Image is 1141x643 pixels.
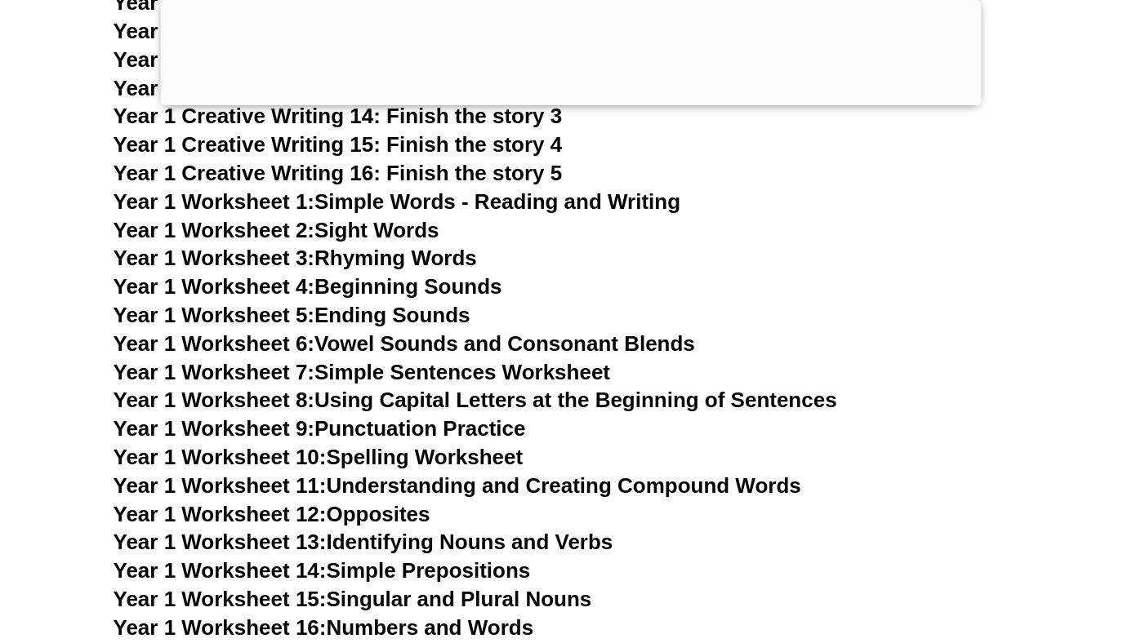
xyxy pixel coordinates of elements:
span: Year 1 Worksheet 11: [114,473,327,498]
a: Year 1 Worksheet 12:Opposites [114,502,430,526]
iframe: Chat Widget [1059,565,1141,643]
a: Year 1 Worksheet 15:Singular and Plural Nouns [114,587,592,611]
a: Year 1 Worksheet 11:Understanding and Creating Compound Words [114,473,801,498]
a: Year 1 Creative Writing 16: Finish the story 5 [114,161,563,185]
span: Year 1 Worksheet 2: [114,218,315,242]
a: Year 1 Worksheet 14:Simple Prepositions [114,558,531,583]
a: Year 1 Worksheet 8:Using Capital Letters at the Beginning of Sentences [114,388,837,412]
span: Year 1 Worksheet 14: [114,558,327,583]
span: Year 1 Worksheet 4: [114,274,315,299]
a: Year 1 Worksheet 1:Simple Words - Reading and Writing [114,189,681,214]
span: Year 1 Worksheet 8: [114,388,315,412]
a: Year 1 Worksheet 13:Identifying Nouns and Verbs [114,530,613,554]
a: Year 1 Worksheet 3:Rhyming Words [114,246,477,270]
span: Year 1 Worksheet 7: [114,360,315,384]
span: Year 1 Worksheet 10: [114,445,327,469]
a: Year 1 Worksheet 16:Numbers and Words [114,615,534,640]
span: Year 1 Worksheet 6: [114,331,315,356]
a: Year 1 Worksheet 9:Punctuation Practice [114,416,526,441]
a: Year 1 Worksheet 7:Simple Sentences Worksheet [114,360,611,384]
span: Year 1 Worksheet 13: [114,530,327,554]
span: Year 1 Worksheet 15: [114,587,327,611]
a: Year 1 Worksheet 5:Ending Sounds [114,303,470,327]
span: Year 1 Worksheet 5: [114,303,315,327]
a: Year 1 Creative Writing 12: Writing to a text stimulus 5 [114,47,657,72]
a: Year 1 Creative Writing 15: Finish the story 4 [114,132,563,157]
span: Year 1 Worksheet 9: [114,416,315,441]
span: Year 1 Worksheet 1: [114,189,315,214]
span: Year 1 Worksheet 12: [114,502,327,526]
a: Year 1 Worksheet 4:Beginning Sounds [114,274,502,299]
span: Year 1 Worksheet 3: [114,246,315,270]
a: Year 1 Creative Writing 11: Writing to a text stimulus 4 [114,19,657,43]
a: Year 1 Creative Writing 14: Finish the story 3 [114,104,563,128]
a: Year 1 Worksheet 2:Sight Words [114,218,439,242]
a: Year 1 Worksheet 10:Spelling Worksheet [114,445,524,469]
a: Year 1 Creative Writing 13: Finish the story 2 [114,76,563,100]
a: Year 1 Worksheet 6:Vowel Sounds and Consonant Blends [114,331,695,356]
span: Year 1 Worksheet 16: [114,615,327,640]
